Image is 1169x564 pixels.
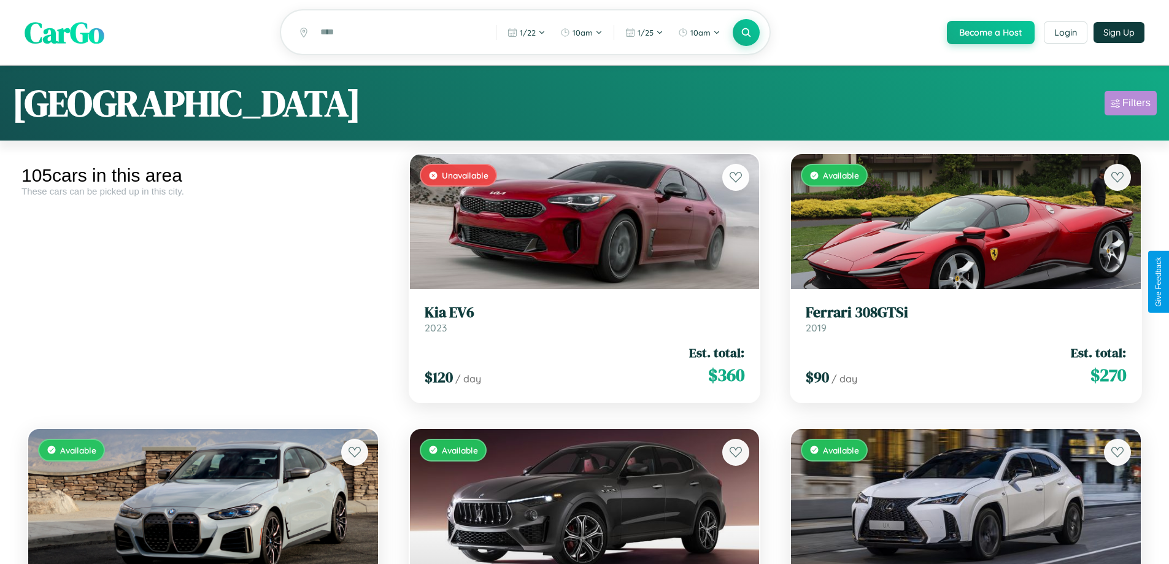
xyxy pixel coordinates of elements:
span: 1 / 22 [520,28,536,37]
button: 10am [672,23,727,42]
span: 10am [690,28,711,37]
span: Available [823,445,859,455]
span: Available [442,445,478,455]
a: Ferrari 308GTSi2019 [806,304,1126,334]
span: Available [823,170,859,180]
button: 1/25 [619,23,669,42]
span: 2023 [425,322,447,334]
div: These cars can be picked up in this city. [21,186,385,196]
button: Login [1044,21,1087,44]
h3: Ferrari 308GTSi [806,304,1126,322]
span: / day [831,373,857,385]
h1: [GEOGRAPHIC_DATA] [12,78,361,128]
span: $ 90 [806,367,829,387]
span: 1 / 25 [638,28,654,37]
span: / day [455,373,481,385]
button: 10am [554,23,609,42]
span: 10am [573,28,593,37]
button: Filters [1105,91,1157,115]
span: Available [60,445,96,455]
div: 105 cars in this area [21,165,385,186]
button: Sign Up [1094,22,1144,43]
div: Give Feedback [1154,257,1163,307]
div: Filters [1122,97,1151,109]
span: CarGo [25,12,104,53]
h3: Kia EV6 [425,304,745,322]
span: $ 120 [425,367,453,387]
span: Unavailable [442,170,488,180]
span: Est. total: [689,344,744,361]
span: 2019 [806,322,827,334]
span: $ 270 [1090,363,1126,387]
button: Become a Host [947,21,1035,44]
a: Kia EV62023 [425,304,745,334]
span: Est. total: [1071,344,1126,361]
button: 1/22 [501,23,552,42]
span: $ 360 [708,363,744,387]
